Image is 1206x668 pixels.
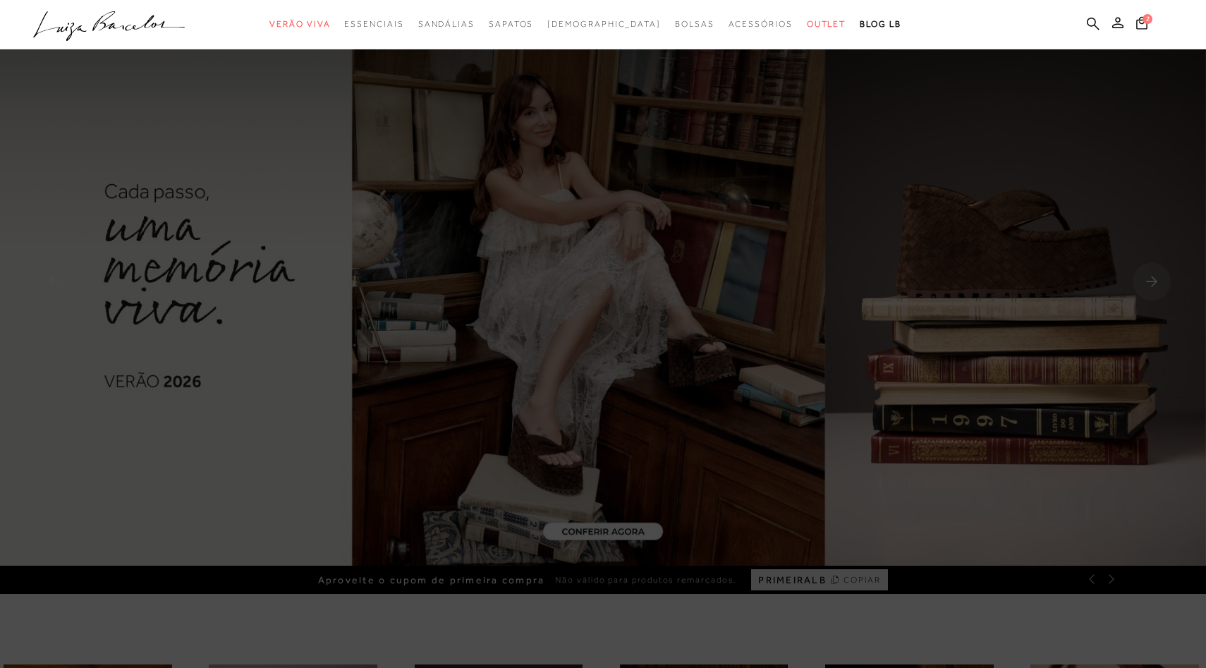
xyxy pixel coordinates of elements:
a: categoryNavScreenReaderText [729,11,793,37]
span: Acessórios [729,19,793,29]
a: categoryNavScreenReaderText [675,11,714,37]
span: BLOG LB [860,19,901,29]
a: noSubCategoriesText [547,11,661,37]
button: 2 [1132,16,1152,35]
a: categoryNavScreenReaderText [418,11,475,37]
a: categoryNavScreenReaderText [344,11,403,37]
span: Verão Viva [269,19,330,29]
span: Outlet [807,19,846,29]
span: Sapatos [489,19,533,29]
span: Sandálias [418,19,475,29]
a: categoryNavScreenReaderText [807,11,846,37]
span: 2 [1143,14,1152,24]
a: categoryNavScreenReaderText [489,11,533,37]
a: categoryNavScreenReaderText [269,11,330,37]
span: Bolsas [675,19,714,29]
span: [DEMOGRAPHIC_DATA] [547,19,661,29]
span: Essenciais [344,19,403,29]
a: BLOG LB [860,11,901,37]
